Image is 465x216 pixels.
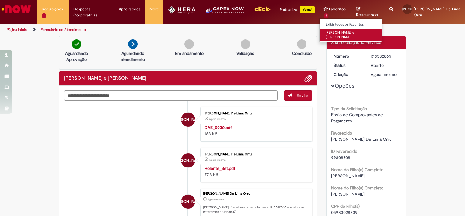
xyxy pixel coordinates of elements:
[118,50,148,63] p: Aguardando atendimento
[149,6,159,12] span: More
[331,130,352,136] b: Favorecido
[62,50,91,63] p: Aguardando Aprovação
[205,165,306,178] div: 77.8 KB
[356,12,378,18] span: Rascunhos
[41,27,86,32] a: Formulário de Atendimento
[414,6,460,18] span: [PERSON_NAME] De Lima Orru
[42,13,46,18] span: 1
[119,6,140,12] span: Aprovações
[181,195,195,209] div: Jessica Arruda De Lima Orru
[331,203,360,209] b: CPF do Filho(a)
[168,6,196,14] img: HeraLogo.png
[320,29,386,41] a: [PERSON_NAME] e [PERSON_NAME]
[319,18,382,42] ul: Favoritos
[205,124,306,137] div: 163 KB
[208,198,224,201] span: Agora mesmo
[331,155,350,160] span: 99808208
[371,72,397,77] span: Agora mesmo
[296,93,308,98] span: Enviar
[1,3,32,15] img: ServiceNow
[402,7,426,11] span: [PERSON_NAME]
[64,90,278,101] textarea: Digite sua mensagem aqui...
[331,136,392,142] span: [PERSON_NAME] De Lima Orru
[175,50,204,56] p: Em andamento
[331,106,367,111] b: Tipo da Solicitação
[300,6,315,13] p: +GenAi
[184,39,194,49] img: img-circle-grey.png
[72,39,81,49] img: check-circle-green.png
[356,6,380,18] a: Rascunhos
[254,4,271,13] img: click_logo_yellow_360x200.png
[292,50,312,56] p: Concluído
[209,117,226,121] time: 30/09/2025 16:33:49
[208,198,224,201] time: 30/09/2025 16:33:57
[297,39,306,49] img: img-circle-grey.png
[173,194,203,209] span: [PERSON_NAME]
[331,167,383,172] b: Nome do Filho(a) Completo
[284,90,312,101] button: Enviar
[128,39,138,49] img: arrow-next.png
[331,149,357,154] b: ID Favorecido
[236,50,254,56] p: Validação
[181,113,195,127] div: Jessica Arruda De Lima Orru
[329,6,346,12] span: Favoritos
[173,112,203,127] span: [PERSON_NAME]
[324,13,328,18] span: 1
[181,153,195,167] div: Jessica Arruda De Lima Orru
[205,125,232,130] a: DAE_0930.pdf
[329,62,366,68] dt: Status
[205,112,306,115] div: [PERSON_NAME] De Lima Orru
[331,185,383,191] b: Nome do Filho(a) Completo
[205,6,245,18] img: CapexLogo5.png
[280,6,315,13] div: Padroniza
[331,112,384,124] span: Envio de Comprovantes de Pagamento
[205,153,306,156] div: [PERSON_NAME] De Lima Orru
[5,24,306,35] ul: Trilhas de página
[371,72,397,77] time: 30/09/2025 16:33:57
[331,173,365,178] span: [PERSON_NAME]
[203,205,309,214] p: [PERSON_NAME]! Recebemos seu chamado R13582865 e em breve estaremos atuando.
[304,74,312,82] button: Adicionar anexos
[209,117,226,121] span: Agora mesmo
[7,27,28,32] a: Página inicial
[331,40,381,45] span: Sua solicitação foi enviada
[329,53,366,59] dt: Número
[371,71,399,77] div: 30/09/2025 16:33:57
[205,166,235,171] a: Holerite_Set.pdf
[73,6,109,18] span: Despesas Corporativas
[371,62,399,68] div: Aberto
[241,39,250,49] img: img-circle-grey.png
[331,210,358,215] span: 05983028839
[203,192,309,196] div: [PERSON_NAME] De Lima Orru
[209,158,226,162] time: 30/09/2025 16:33:37
[173,153,203,168] span: [PERSON_NAME]
[329,71,366,77] dt: Criação
[331,191,365,197] span: [PERSON_NAME]
[320,21,386,28] a: Exibir todos os Favoritos
[42,6,63,12] span: Requisições
[209,158,226,162] span: Agora mesmo
[371,53,399,59] div: R13582865
[64,76,146,81] h2: Auxílio Creche e Babá Histórico de tíquete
